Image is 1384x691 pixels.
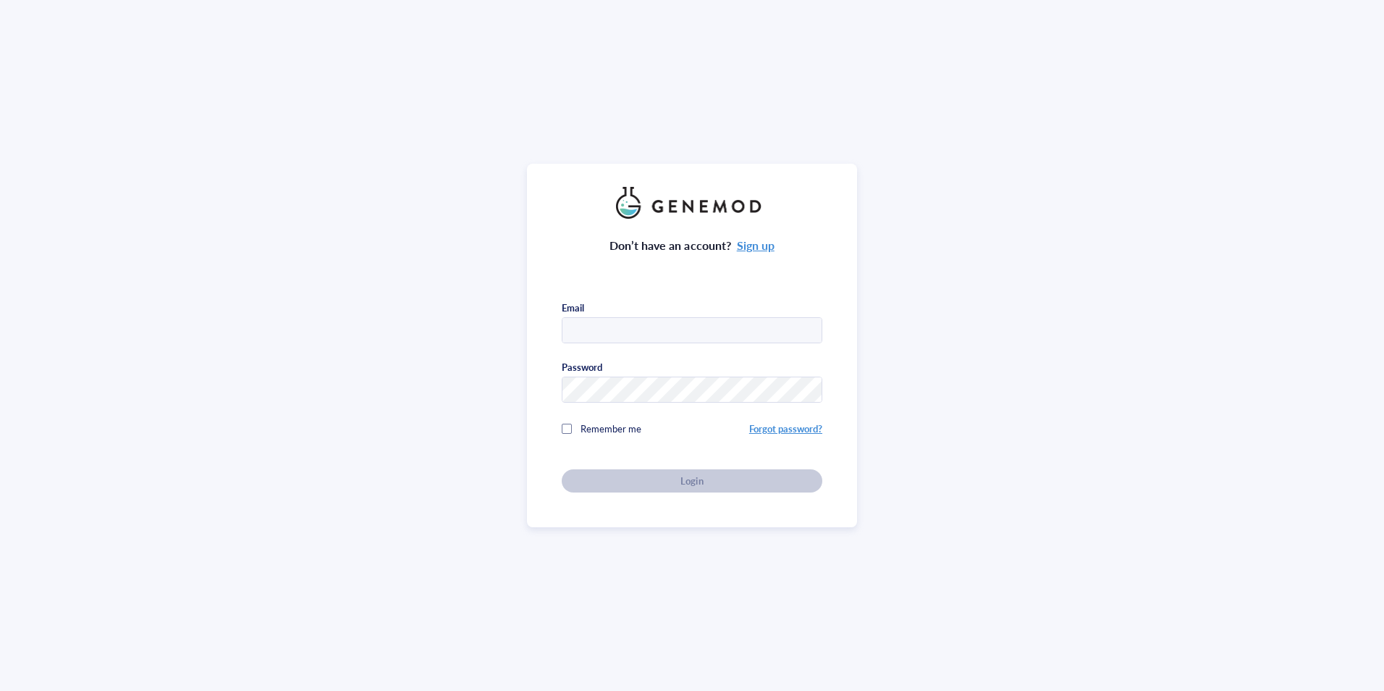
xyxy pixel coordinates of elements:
[562,361,602,374] div: Password
[616,187,768,219] img: genemod_logo_light-BcqUzbGq.png
[581,422,641,435] span: Remember me
[749,422,822,435] a: Forgot password?
[609,236,775,255] div: Don’t have an account?
[562,301,584,314] div: Email
[737,237,775,254] a: Sign up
